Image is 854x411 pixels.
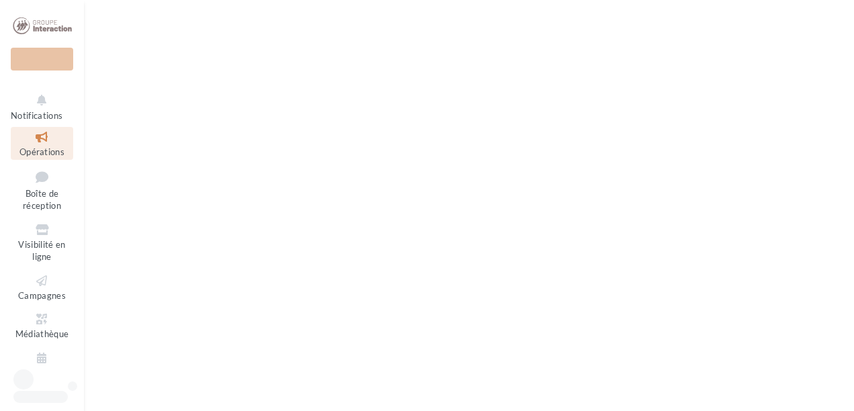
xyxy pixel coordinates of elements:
[18,290,66,301] span: Campagnes
[11,271,73,304] a: Campagnes
[11,220,73,265] a: Visibilité en ligne
[15,328,69,339] span: Médiathèque
[11,110,62,121] span: Notifications
[23,188,61,212] span: Boîte de réception
[11,309,73,342] a: Médiathèque
[11,165,73,214] a: Boîte de réception
[11,127,73,160] a: Opérations
[11,48,73,71] div: Nouvelle campagne
[18,239,65,263] span: Visibilité en ligne
[11,348,73,381] a: Calendrier
[19,146,64,157] span: Opérations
